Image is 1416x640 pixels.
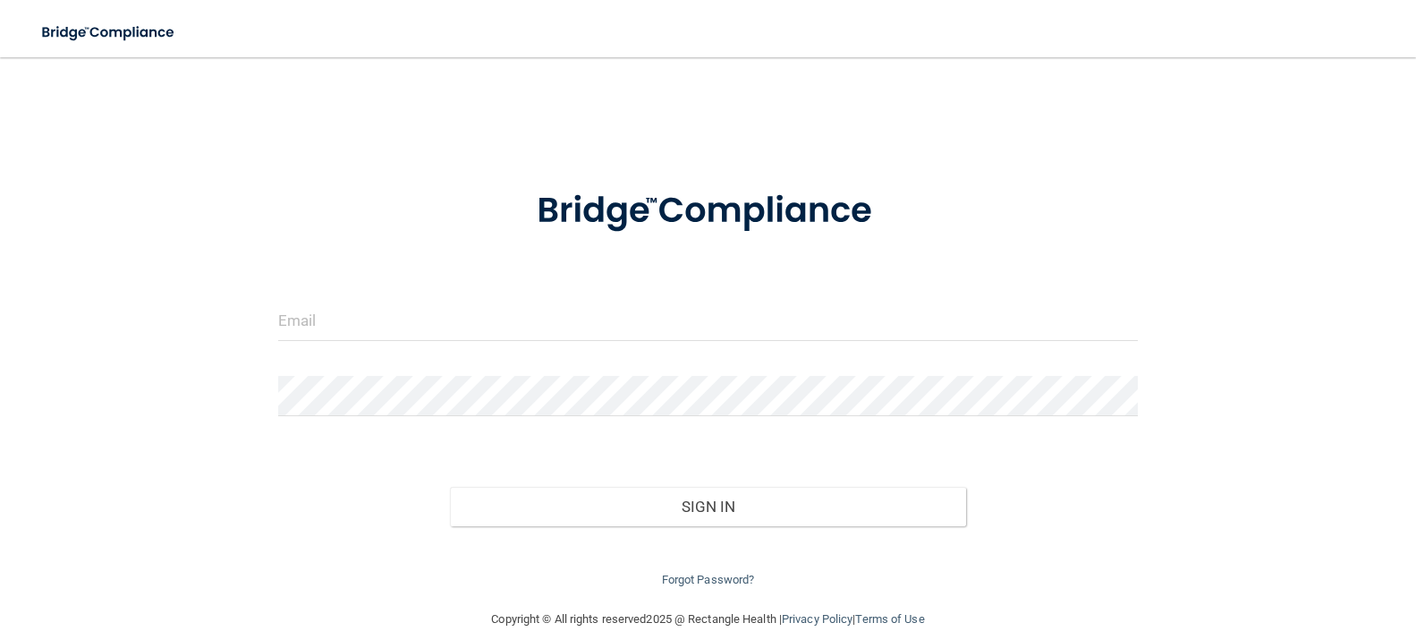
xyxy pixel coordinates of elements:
[662,573,755,586] a: Forgot Password?
[500,165,917,258] img: bridge_compliance_login_screen.278c3ca4.svg
[855,612,924,626] a: Terms of Use
[278,301,1139,341] input: Email
[782,612,852,626] a: Privacy Policy
[450,487,966,526] button: Sign In
[27,14,191,51] img: bridge_compliance_login_screen.278c3ca4.svg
